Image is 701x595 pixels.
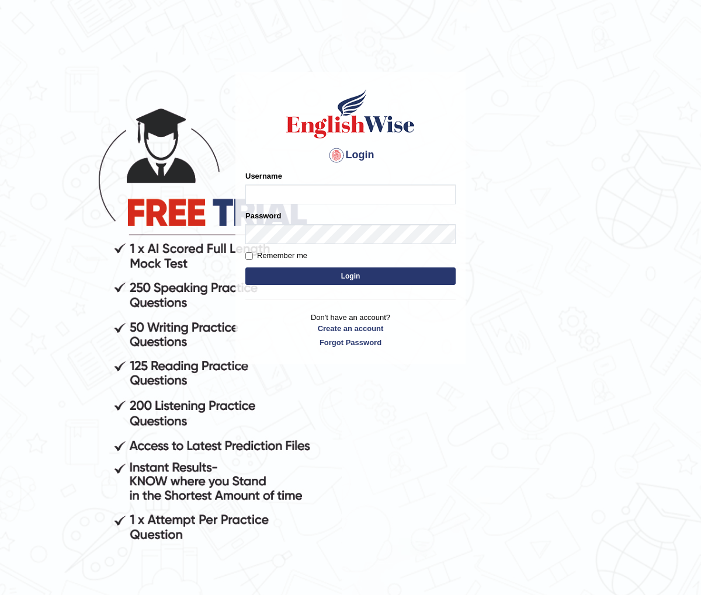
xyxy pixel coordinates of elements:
h4: Login [245,146,456,165]
button: Login [245,267,456,285]
p: Don't have an account? [245,312,456,348]
label: Username [245,171,282,182]
a: Forgot Password [245,337,456,348]
label: Password [245,210,281,221]
input: Remember me [245,252,253,260]
img: Logo of English Wise sign in for intelligent practice with AI [284,88,417,140]
a: Create an account [245,323,456,334]
label: Remember me [245,250,307,262]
